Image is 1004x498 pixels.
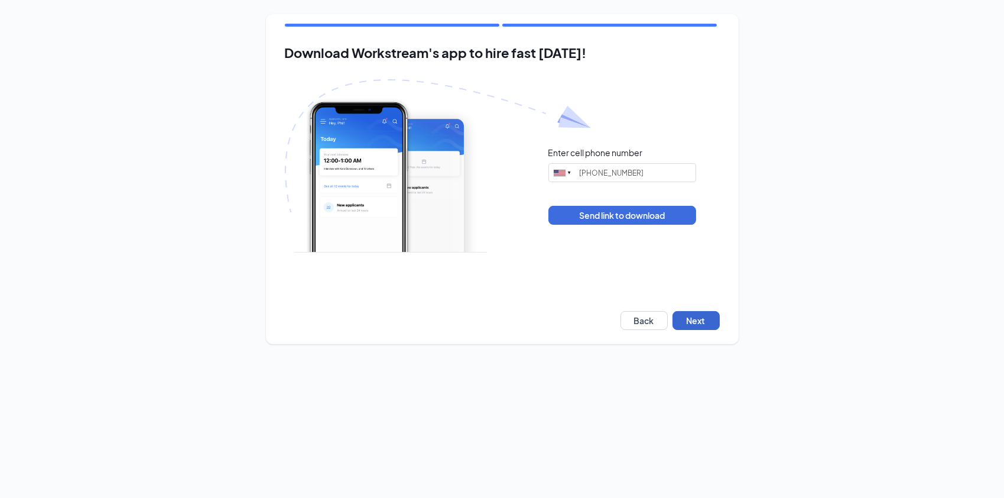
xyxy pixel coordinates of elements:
[672,311,720,330] button: Next
[285,79,591,253] img: Download Workstream's app with paper plane
[548,206,696,225] button: Send link to download
[620,311,668,330] button: Back
[549,164,576,182] div: United States: +1
[548,163,696,182] input: (201) 555-0123
[548,147,643,159] div: Enter cell phone number
[285,46,720,60] h2: Download Workstream's app to hire fast [DATE]!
